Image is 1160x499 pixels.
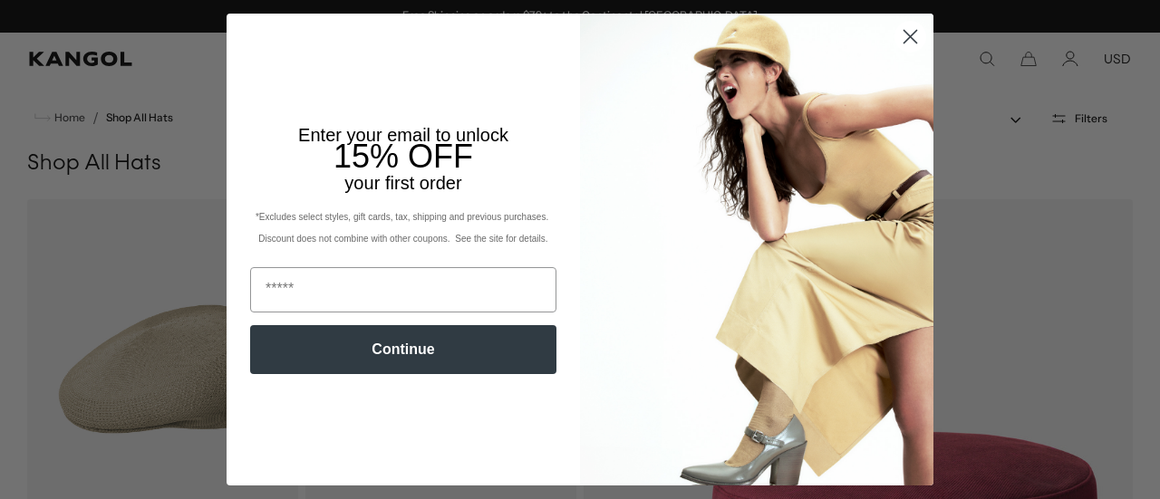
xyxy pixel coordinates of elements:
span: *Excludes select styles, gift cards, tax, shipping and previous purchases. Discount does not comb... [256,212,551,244]
span: Enter your email to unlock [298,125,508,145]
img: 93be19ad-e773-4382-80b9-c9d740c9197f.jpeg [580,14,933,485]
button: Close dialog [894,21,926,53]
span: 15% OFF [333,138,473,175]
button: Continue [250,325,556,374]
span: your first order [344,173,461,193]
input: Email [250,267,556,312]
